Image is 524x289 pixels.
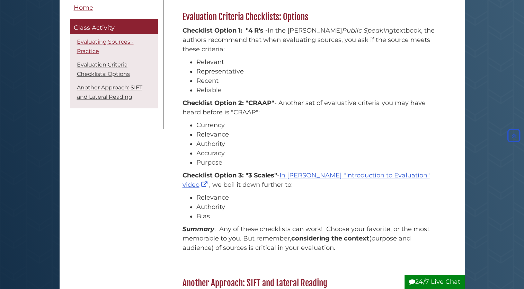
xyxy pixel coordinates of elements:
h2: Evaluation Criteria Checklists: Options [179,11,444,23]
p: In the [PERSON_NAME] textbook, the authors recommend that when evaluating sources, you ask if the... [183,26,441,54]
p: : Any of these checklists can work! Choose your favorite, or the most memorable to you. But remem... [183,225,441,253]
a: Another Approach: SIFT and Lateral Reading [77,84,142,100]
li: Relevance [196,130,441,139]
li: Currency [196,121,441,130]
strong: Checklist Option 2: "CRAAP" [183,99,274,107]
strong: Checklist Option 3: "3 Scales" [183,172,277,179]
h2: Another Approach: SIFT and Lateral Reading [179,278,444,289]
li: Authority [196,202,441,212]
li: Reliable [196,86,441,95]
a: Evaluating Sources - Practice [77,38,134,54]
li: Representative [196,67,441,76]
li: Relevance [196,193,441,202]
li: Bias [196,212,441,221]
p: - Another set of evaluative criteria you may have heard before is "CRAAP": [183,98,441,117]
a: Evaluation Criteria Checklists: Options [77,61,130,77]
a: Back to Top [506,132,522,140]
a: In [PERSON_NAME] "Introduction to Evaluation" video [183,172,430,189]
strong: Checklist Option 1: "4 R's - [183,27,268,34]
em: Summary [183,225,214,233]
button: 24/7 Live Chat [405,275,465,289]
li: Accuracy [196,149,441,158]
a: Class Activity [70,19,158,34]
span: Class Activity [74,24,115,32]
em: Public Speaking [342,27,393,34]
span: Home [74,4,93,11]
li: Authority [196,139,441,149]
p: - , we boil it down further to: [183,171,441,190]
strong: considering the context [291,235,369,242]
li: Purpose [196,158,441,167]
li: Recent [196,76,441,86]
li: Relevant [196,58,441,67]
